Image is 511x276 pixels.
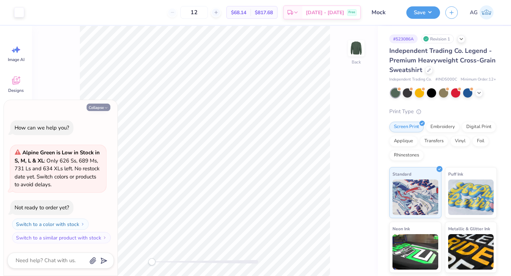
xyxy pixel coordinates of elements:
[448,180,494,215] img: Puff Ink
[389,34,418,43] div: # 523086A
[435,77,457,83] span: # IND5000C
[255,9,273,16] span: $817.68
[389,150,424,161] div: Rhinestones
[15,124,69,131] div: How can we help you?
[448,234,494,270] img: Metallic & Glitter Ink
[420,136,448,147] div: Transfers
[392,170,411,178] span: Standard
[15,149,100,164] strong: Alpine Green is Low in Stock in S, M, L & XL
[472,136,489,147] div: Foil
[448,170,463,178] span: Puff Ink
[8,88,24,93] span: Designs
[389,107,497,116] div: Print Type
[462,122,496,132] div: Digital Print
[406,6,440,19] button: Save
[306,9,344,16] span: [DATE] - [DATE]
[389,77,432,83] span: Independent Trading Co.
[8,57,24,62] span: Image AI
[15,204,69,211] div: Not ready to order yet?
[103,236,107,240] img: Switch to a similar product with stock
[180,6,208,19] input: – –
[348,10,355,15] span: Free
[461,77,496,83] span: Minimum Order: 12 +
[12,219,89,230] button: Switch to a color with stock
[392,180,438,215] img: Standard
[231,9,246,16] span: $68.14
[352,59,361,65] div: Back
[479,5,494,20] img: Anuska Ghosh
[12,232,111,243] button: Switch to a similar product with stock
[366,5,401,20] input: Untitled Design
[389,122,424,132] div: Screen Print
[389,46,496,74] span: Independent Trading Co. Legend - Premium Heavyweight Cross-Grain Sweatshirt
[470,9,478,17] span: AG
[389,136,418,147] div: Applique
[87,104,110,111] button: Collapse
[450,136,470,147] div: Vinyl
[81,222,85,226] img: Switch to a color with stock
[448,225,490,232] span: Metallic & Glitter Ink
[392,234,438,270] img: Neon Ink
[426,122,460,132] div: Embroidery
[349,41,363,55] img: Back
[15,149,100,188] span: : Only 626 Ss, 689 Ms, 731 Ls and 634 XLs left. No restock date yet. Switch colors or products to...
[467,5,497,20] a: AG
[392,225,410,232] span: Neon Ink
[421,34,454,43] div: Revision 1
[148,258,155,265] div: Accessibility label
